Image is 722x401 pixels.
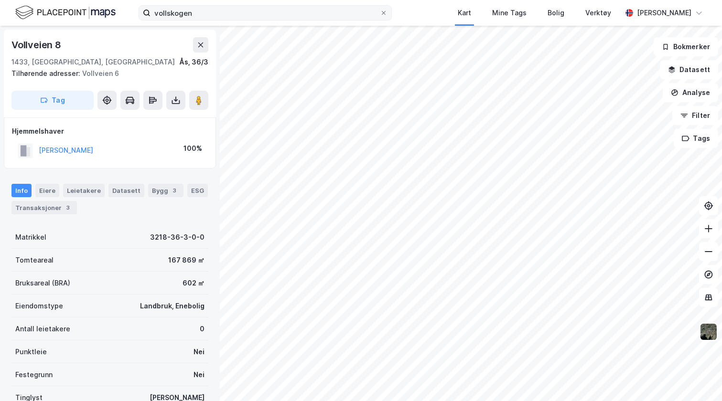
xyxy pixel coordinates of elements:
div: Leietakere [63,184,105,197]
div: 100% [183,143,202,154]
div: Transaksjoner [11,201,77,214]
div: Tomteareal [15,254,54,266]
input: Søk på adresse, matrikkel, gårdeiere, leietakere eller personer [151,6,380,20]
div: Hjemmelshaver [12,126,208,137]
div: Bruksareal (BRA) [15,277,70,289]
div: Verktøy [585,7,611,19]
span: Tilhørende adresser: [11,69,82,77]
button: Tags [674,129,718,148]
div: Mine Tags [492,7,527,19]
div: Kart [458,7,471,19]
div: Vollveien 6 [11,68,201,79]
div: Matrikkel [15,232,46,243]
div: Datasett [108,184,144,197]
button: Bokmerker [654,37,718,56]
div: ESG [187,184,208,197]
button: Datasett [660,60,718,79]
div: [PERSON_NAME] [637,7,691,19]
div: Antall leietakere [15,323,70,335]
button: Tag [11,91,94,110]
div: Eiere [35,184,59,197]
div: Info [11,184,32,197]
div: Ås, 36/3 [179,56,208,68]
div: Festegrunn [15,369,53,380]
div: 167 869 ㎡ [168,254,205,266]
div: 1433, [GEOGRAPHIC_DATA], [GEOGRAPHIC_DATA] [11,56,175,68]
div: 3 [64,203,73,212]
div: 602 ㎡ [183,277,205,289]
div: Punktleie [15,346,47,358]
img: logo.f888ab2527a4732fd821a326f86c7f29.svg [15,4,116,21]
div: Bolig [548,7,564,19]
div: Nei [194,346,205,358]
button: Filter [672,106,718,125]
div: 3 [170,186,180,195]
button: Analyse [663,83,718,102]
div: 0 [200,323,205,335]
img: 9k= [700,323,718,341]
div: Vollveien 8 [11,37,63,53]
div: Eiendomstype [15,300,63,312]
div: Kontrollprogram for chat [674,355,722,401]
iframe: Chat Widget [674,355,722,401]
div: Bygg [148,184,183,197]
div: Nei [194,369,205,380]
div: Landbruk, Enebolig [140,300,205,312]
div: 3218-36-3-0-0 [150,232,205,243]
